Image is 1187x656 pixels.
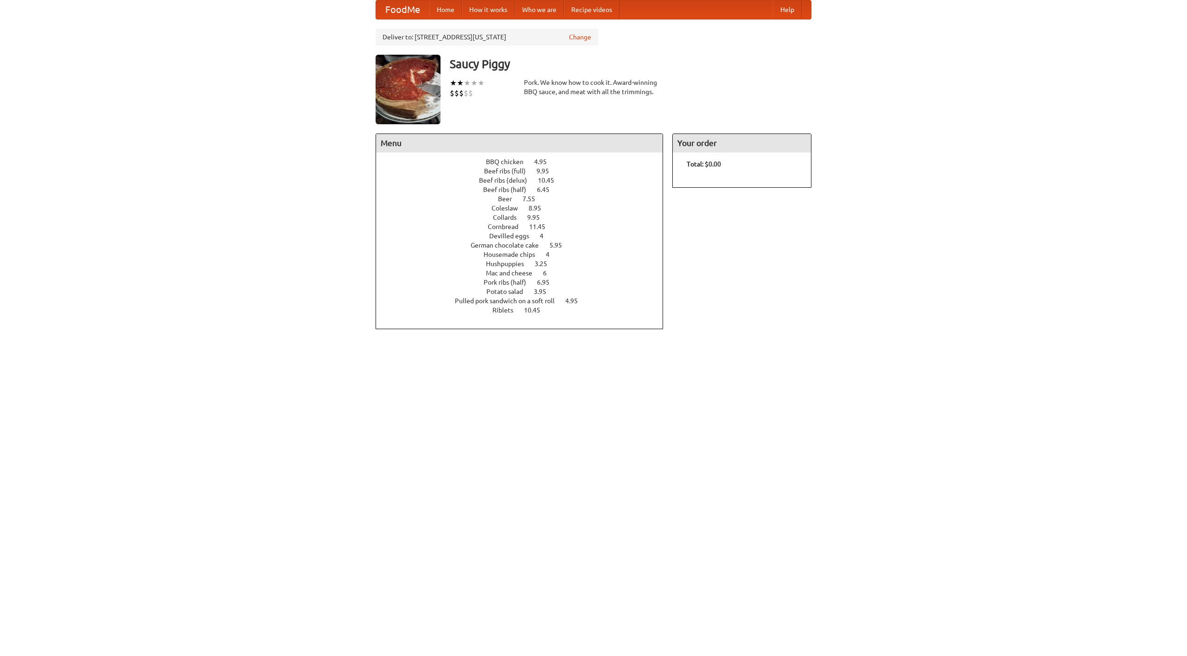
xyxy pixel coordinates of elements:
span: Housemade chips [484,251,544,258]
b: Total: $0.00 [687,160,721,168]
li: $ [464,88,468,98]
span: 7.55 [523,195,544,203]
a: Recipe videos [564,0,619,19]
span: Beer [498,195,521,203]
a: Change [569,32,591,42]
a: How it works [462,0,515,19]
span: Collards [493,214,526,221]
li: ★ [471,78,478,88]
a: Devilled eggs 4 [489,232,561,240]
span: Beef ribs (delux) [479,177,536,184]
span: 8.95 [529,204,550,212]
span: 10.45 [538,177,563,184]
a: Beef ribs (delux) 10.45 [479,177,571,184]
span: Beef ribs (half) [483,186,536,193]
span: Cornbread [488,223,528,230]
h4: Menu [376,134,663,153]
a: Beer 7.55 [498,195,552,203]
span: Coleslaw [491,204,527,212]
a: Home [429,0,462,19]
span: 4 [546,251,559,258]
div: Pork. We know how to cook it. Award-winning BBQ sauce, and meat with all the trimmings. [524,78,663,96]
span: 11.45 [529,223,555,230]
a: Hushpuppies 3.25 [486,260,564,267]
a: Collards 9.95 [493,214,557,221]
img: angular.jpg [376,55,440,124]
a: Cornbread 11.45 [488,223,562,230]
a: Who we are [515,0,564,19]
span: Pulled pork sandwich on a soft roll [455,297,564,305]
span: Potato salad [486,288,532,295]
span: 9.95 [527,214,549,221]
span: 3.95 [534,288,555,295]
div: Deliver to: [STREET_ADDRESS][US_STATE] [376,29,598,45]
a: German chocolate cake 5.95 [471,242,579,249]
li: $ [450,88,454,98]
li: ★ [450,78,457,88]
a: Pork ribs (half) 6.95 [484,279,567,286]
span: 4.95 [565,297,587,305]
span: 6.95 [537,279,559,286]
li: $ [459,88,464,98]
span: Devilled eggs [489,232,538,240]
a: Riblets 10.45 [492,306,557,314]
span: Riblets [492,306,523,314]
h4: Your order [673,134,811,153]
a: Housemade chips 4 [484,251,567,258]
a: FoodMe [376,0,429,19]
span: German chocolate cake [471,242,548,249]
span: 5.95 [549,242,571,249]
a: Beef ribs (half) 6.45 [483,186,567,193]
li: ★ [478,78,485,88]
li: $ [468,88,473,98]
a: Beef ribs (full) 9.95 [484,167,566,175]
span: 4.95 [534,158,556,166]
a: Potato salad 3.95 [486,288,563,295]
a: Coleslaw 8.95 [491,204,558,212]
span: 4 [540,232,553,240]
h3: Saucy Piggy [450,55,811,73]
li: $ [454,88,459,98]
span: 9.95 [536,167,558,175]
span: 3.25 [535,260,556,267]
li: ★ [464,78,471,88]
span: Beef ribs (full) [484,167,535,175]
span: Hushpuppies [486,260,533,267]
li: ★ [457,78,464,88]
a: Mac and cheese 6 [486,269,564,277]
span: BBQ chicken [486,158,533,166]
a: BBQ chicken 4.95 [486,158,564,166]
span: Mac and cheese [486,269,542,277]
a: Help [773,0,802,19]
span: Pork ribs (half) [484,279,536,286]
a: Pulled pork sandwich on a soft roll 4.95 [455,297,595,305]
span: 6 [543,269,556,277]
span: 10.45 [524,306,549,314]
span: 6.45 [537,186,559,193]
